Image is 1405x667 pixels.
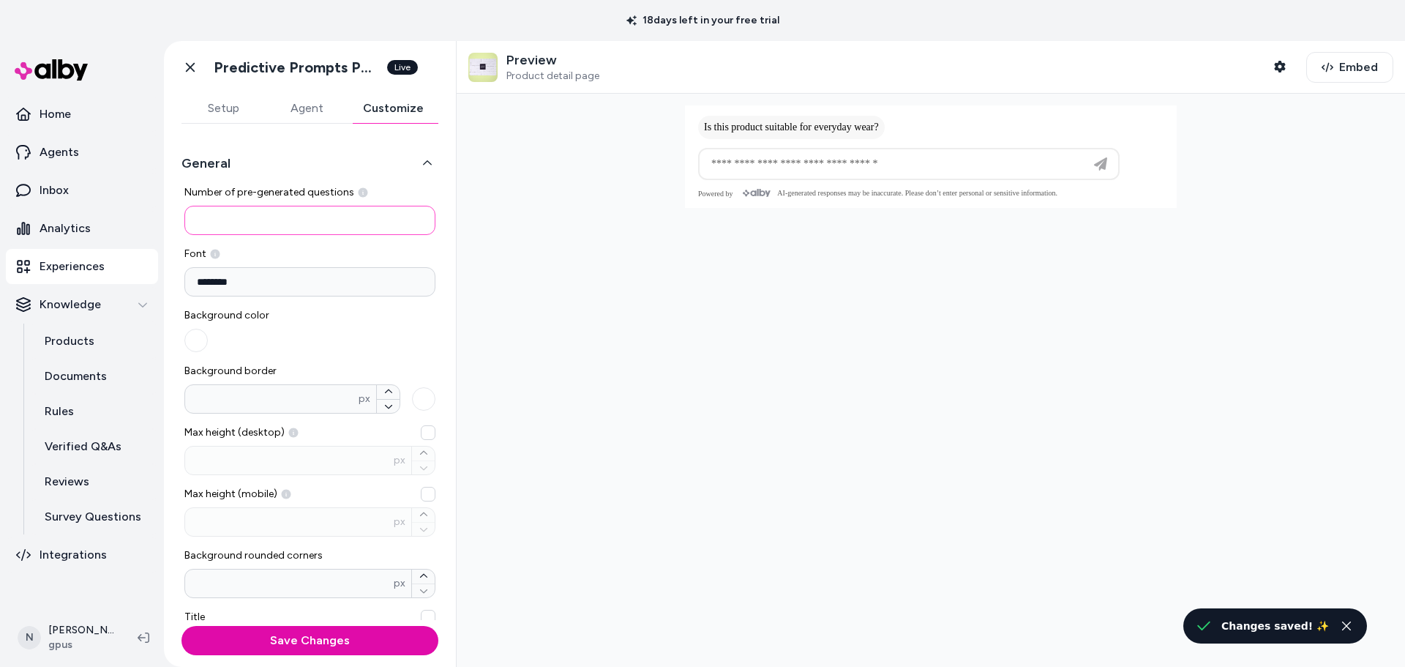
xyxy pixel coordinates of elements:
a: Analytics [6,211,158,246]
input: Background rounded cornerspx [185,576,394,591]
span: N [18,626,41,649]
p: Preview [506,52,599,69]
div: Changes saved! ✨ [1221,617,1329,635]
input: Max height (mobile) px [185,515,394,529]
span: Max height (mobile) [184,487,435,502]
span: Product detail page [506,70,599,83]
p: Inbox [40,182,69,199]
button: Max height (desktop) px [412,461,435,475]
p: Products [45,332,94,350]
span: Background rounded corners [184,548,435,563]
p: [PERSON_NAME] [48,623,114,638]
p: Verified Q&As [45,438,121,455]
p: Agents [40,144,79,161]
p: Experiences [40,258,105,275]
p: Analytics [40,220,91,237]
button: Max height (mobile) px [412,508,435,522]
span: px [394,576,405,591]
h1: Predictive Prompts PDP [214,59,378,77]
span: Background color [184,308,304,323]
a: Documents [30,359,158,394]
a: Survey Questions [30,499,158,534]
a: Home [6,97,158,132]
button: Max height (mobile) px [421,487,435,502]
button: Customize [348,94,438,123]
span: Embed [1339,59,1378,76]
button: Max height (desktop) px [421,425,435,440]
button: Save Changes [181,626,438,655]
button: General [181,153,438,174]
button: Agent [265,94,348,123]
span: px [394,453,405,468]
a: Verified Q&As [30,429,158,464]
a: Rules [30,394,158,429]
p: Knowledge [40,296,101,313]
span: gpus [48,638,114,652]
input: Number of pre-generated questions [184,206,435,235]
span: Title [184,610,435,625]
span: Background border [184,364,435,379]
a: Products [30,324,158,359]
button: Background borderpx [377,385,400,399]
img: alby Logo [15,59,88,81]
p: Rules [45,403,74,420]
label: Font [184,247,435,261]
button: Max height (desktop) px [412,447,435,461]
button: N[PERSON_NAME]gpus [9,614,126,661]
button: Max height (mobile) px [412,522,435,537]
input: Max height (desktop) px [185,453,394,468]
button: Background borderpx [412,387,435,411]
button: Setup [181,94,265,123]
p: Reviews [45,473,89,491]
button: Background rounded cornerspx [412,584,435,598]
p: 18 days left in your free trial [618,13,788,28]
a: Agents [6,135,158,170]
button: Background rounded cornerspx [412,570,435,584]
button: Knowledge [6,287,158,322]
span: Number of pre-generated questions [184,185,435,200]
a: Reviews [30,464,158,499]
span: px [359,392,370,406]
span: Max height (desktop) [184,425,435,440]
div: Live [387,60,418,75]
button: Close toast [1338,617,1355,635]
a: Inbox [6,173,158,208]
a: Integrations [6,537,158,573]
span: px [394,515,405,529]
input: Background borderpx [185,392,359,406]
p: Documents [45,368,107,385]
button: Embed [1306,52,1393,83]
p: Integrations [40,546,107,564]
button: Background borderpx [377,399,400,414]
a: Experiences [6,249,158,284]
img: Gap Open Value SVC [468,53,498,82]
p: Home [40,105,71,123]
p: Survey Questions [45,508,141,526]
